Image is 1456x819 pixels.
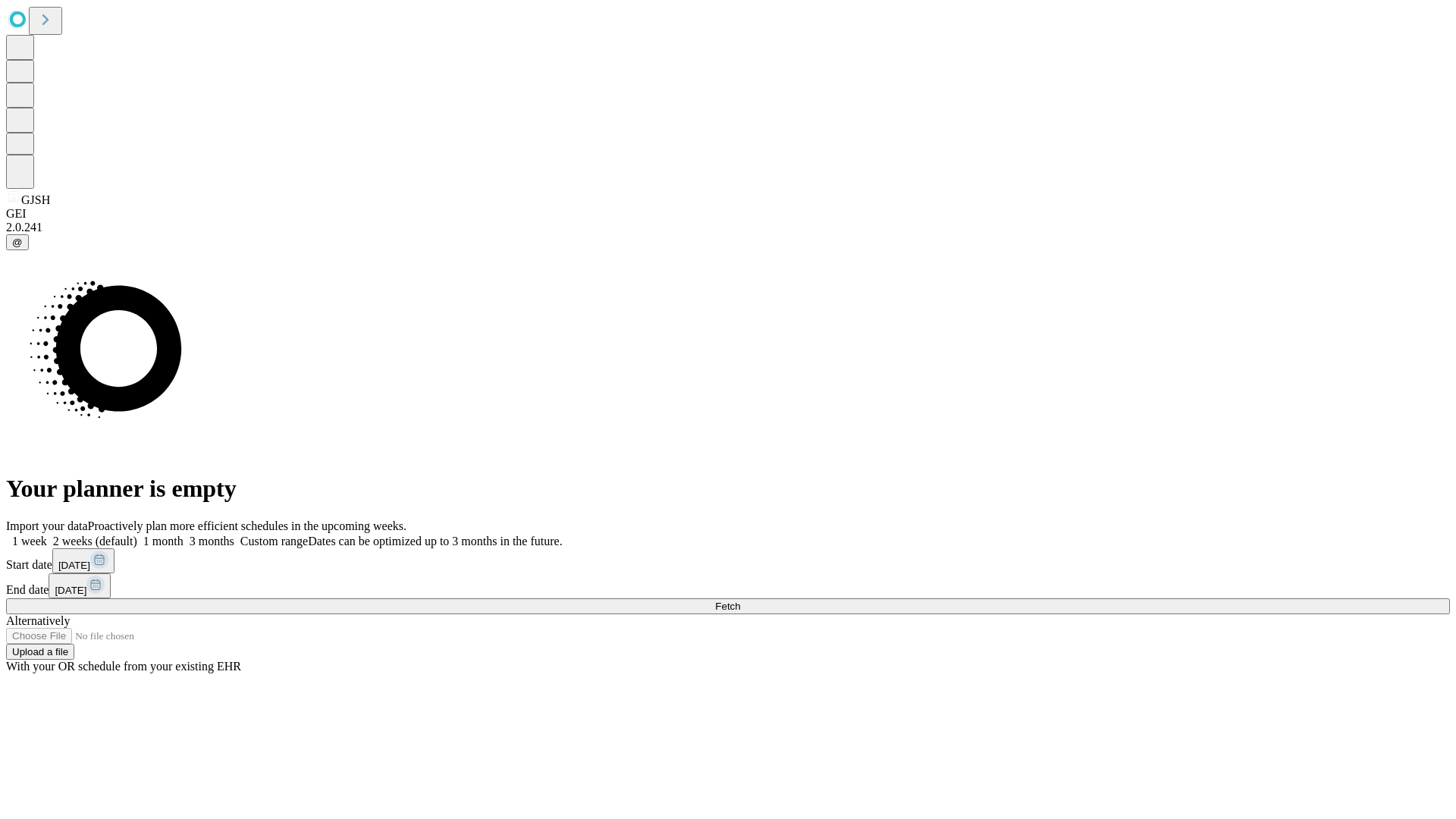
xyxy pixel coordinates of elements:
div: End date [6,573,1450,598]
button: [DATE] [52,548,115,573]
span: [DATE] [55,585,86,596]
span: Dates can be optimized up to 3 months in the future. [308,535,562,548]
span: 3 months [190,535,234,548]
span: Custom range [240,535,308,548]
span: 1 month [143,535,184,548]
span: GJSH [21,193,50,206]
span: Fetch [715,601,740,612]
div: 2.0.241 [6,221,1450,234]
span: Import your data [6,519,88,532]
button: Fetch [6,598,1450,614]
span: [DATE] [58,560,90,571]
button: [DATE] [49,573,111,598]
span: Proactively plan more efficient schedules in the upcoming weeks. [88,519,406,532]
div: Start date [6,548,1450,573]
h1: Your planner is empty [6,475,1450,503]
button: @ [6,234,29,250]
span: 1 week [12,535,47,548]
button: Upload a file [6,644,74,660]
div: GEI [6,207,1450,221]
span: @ [12,237,23,248]
span: With your OR schedule from your existing EHR [6,660,241,673]
span: Alternatively [6,614,70,627]
span: 2 weeks (default) [53,535,137,548]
